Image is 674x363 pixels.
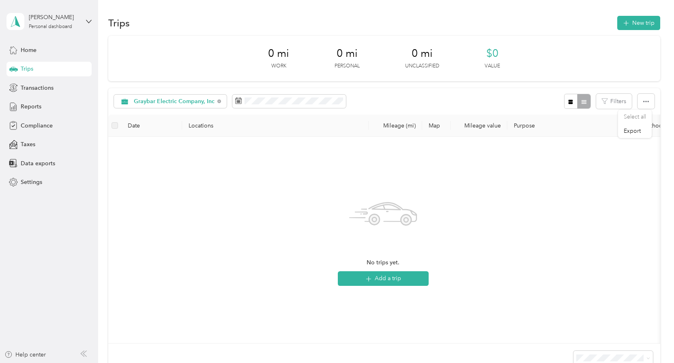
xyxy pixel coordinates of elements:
[486,47,498,60] span: $0
[21,65,33,73] span: Trips
[337,47,358,60] span: 0 mi
[338,271,429,286] button: Add a trip
[29,24,72,29] div: Personal dashboard
[21,102,41,111] span: Reports
[596,94,632,109] button: Filters
[21,159,55,168] span: Data exports
[412,47,433,60] span: 0 mi
[624,127,641,134] span: Export
[182,115,369,137] th: Locations
[134,99,215,104] span: Graybar Electric Company, Inc
[507,115,621,137] th: Purpose
[21,46,36,54] span: Home
[335,63,360,70] p: Personal
[367,258,399,267] span: No trips yet.
[29,13,79,22] div: [PERSON_NAME]
[617,16,660,30] button: New trip
[405,63,439,70] p: Unclassified
[4,350,46,359] button: Help center
[21,84,54,92] span: Transactions
[451,115,507,137] th: Mileage value
[21,178,42,186] span: Settings
[121,115,182,137] th: Date
[485,63,500,70] p: Value
[21,140,35,149] span: Taxes
[629,318,674,363] iframe: Everlance-gr Chat Button Frame
[108,19,130,27] h1: Trips
[271,63,286,70] p: Work
[369,115,422,137] th: Mileage (mi)
[422,115,451,137] th: Map
[268,47,289,60] span: 0 mi
[21,121,53,130] span: Compliance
